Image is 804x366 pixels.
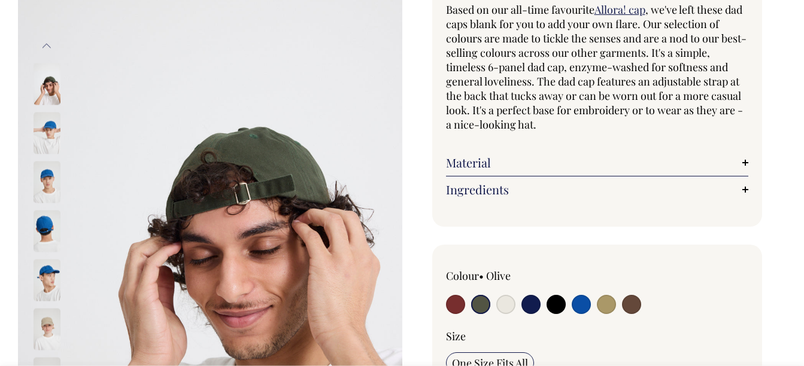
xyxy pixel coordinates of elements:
img: worker-blue [34,161,60,203]
img: olive [34,63,60,105]
img: worker-blue [34,259,60,301]
div: Size [446,329,749,343]
a: Ingredients [446,182,749,197]
span: • [479,269,484,283]
button: Previous [38,33,56,60]
img: worker-blue [34,210,60,252]
div: Colour [446,269,567,283]
img: washed-khaki [34,308,60,350]
span: , we've left these dad caps blank for you to add your own flare. Our selection of colours are mad... [446,2,747,132]
span: Based on our all-time favourite [446,2,594,17]
a: Allora! cap [594,2,645,17]
a: Material [446,155,749,170]
label: Olive [486,269,511,283]
img: worker-blue [34,112,60,154]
